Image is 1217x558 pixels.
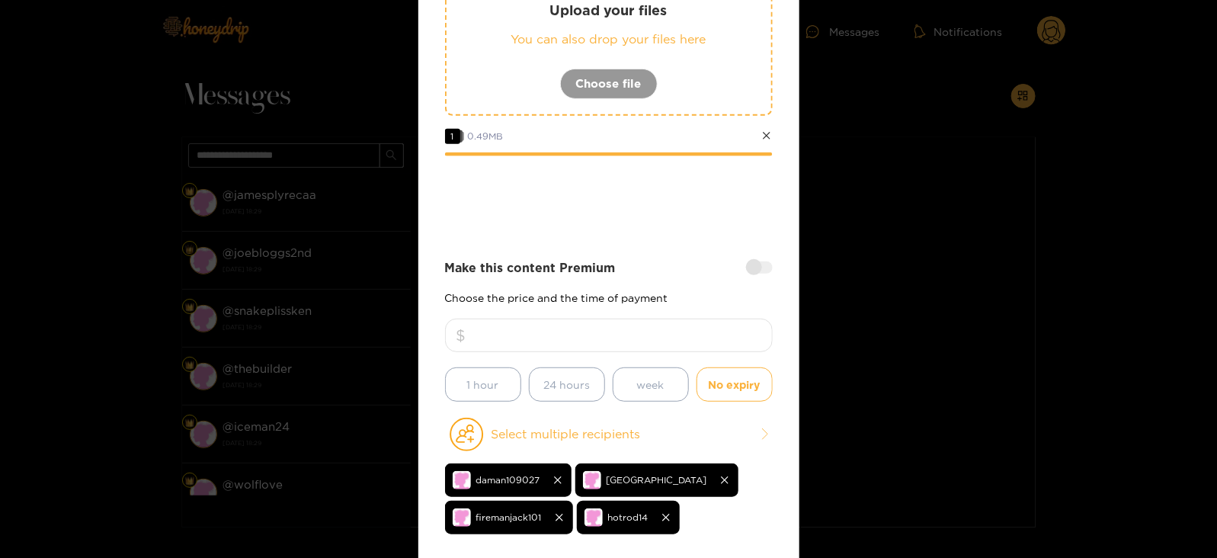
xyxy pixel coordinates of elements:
span: 1 hour [467,376,499,393]
button: Choose file [560,69,658,99]
strong: Make this content Premium [445,259,616,277]
img: no-avatar.png [453,508,471,527]
img: no-avatar.png [453,471,471,489]
p: Choose the price and the time of payment [445,292,773,303]
span: 0.49 MB [468,131,504,141]
img: no-avatar.png [584,508,603,527]
span: week [637,376,665,393]
p: Upload your files [477,2,741,19]
button: week [613,367,689,402]
span: firemanjack101 [476,508,542,526]
button: Select multiple recipients [445,417,773,452]
span: 24 hours [543,376,590,393]
span: hotrod14 [608,508,649,526]
button: 1 hour [445,367,521,402]
span: 1 [445,129,460,144]
p: You can also drop your files here [477,30,741,48]
span: [GEOGRAPHIC_DATA] [607,471,707,489]
span: daman109027 [476,471,540,489]
img: no-avatar.png [583,471,601,489]
button: 24 hours [529,367,605,402]
span: No expiry [709,376,761,393]
button: No expiry [697,367,773,402]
